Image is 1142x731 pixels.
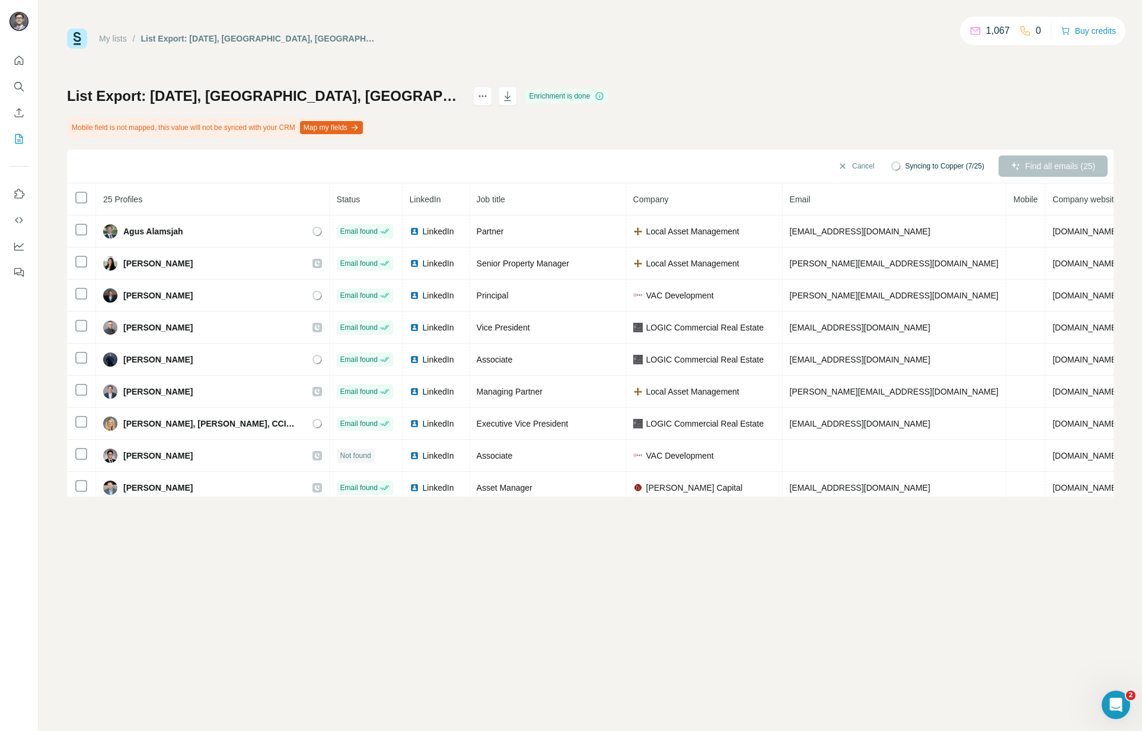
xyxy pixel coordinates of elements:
img: company-logo [633,227,643,236]
div: Mobile field is not mapped, this value will not be synced with your CRM [67,117,365,138]
span: Not found [340,450,371,461]
img: Avatar [103,449,117,463]
span: LinkedIn [423,258,454,269]
img: company-logo [633,323,643,332]
span: LinkedIn [423,322,454,333]
span: [EMAIL_ADDRESS][DOMAIN_NAME] [790,355,930,364]
span: [PERSON_NAME], [PERSON_NAME], CCIM, CPA [123,418,301,430]
button: Dashboard [9,236,28,257]
span: [EMAIL_ADDRESS][DOMAIN_NAME] [790,323,930,332]
span: Email found [340,258,378,269]
span: Email found [340,354,378,365]
button: Quick start [9,50,28,71]
img: Avatar [103,384,117,399]
span: [DOMAIN_NAME] [1052,323,1119,332]
button: Map my fields [300,121,363,134]
span: Local Asset Management [646,258,739,269]
div: List Export: [DATE], [GEOGRAPHIC_DATA], [GEOGRAPHIC_DATA] (DNM) - [DATE] 20:52 [141,33,377,45]
span: [EMAIL_ADDRESS][DOMAIN_NAME] [790,419,930,428]
span: LinkedIn [423,450,454,462]
button: Search [9,76,28,97]
span: [DOMAIN_NAME] [1052,291,1119,300]
span: VAC Development [646,290,714,301]
span: Vice President [477,323,530,332]
span: LinkedIn [423,354,454,366]
img: LinkedIn logo [410,419,419,428]
img: Avatar [103,224,117,239]
img: LinkedIn logo [410,483,419,492]
img: LinkedIn logo [410,227,419,236]
img: LinkedIn logo [410,291,419,300]
span: LinkedIn [423,225,454,237]
span: Job title [477,195,505,204]
span: Local Asset Management [646,225,739,237]
span: [PERSON_NAME] [123,322,193,333]
span: [DOMAIN_NAME] [1052,259,1119,268]
img: LinkedIn logo [410,259,419,268]
span: Associate [477,355,513,364]
img: company-logo [633,387,643,396]
span: Email found [340,322,378,333]
span: [DOMAIN_NAME] [1052,451,1119,460]
img: Avatar [103,288,117,303]
span: [DOMAIN_NAME] [1052,483,1119,492]
img: company-logo [633,483,643,492]
span: [EMAIL_ADDRESS][DOMAIN_NAME] [790,227,930,236]
span: Email found [340,482,378,493]
button: Buy credits [1061,23,1116,39]
span: [PERSON_NAME][EMAIL_ADDRESS][DOMAIN_NAME] [790,259,999,268]
span: [PERSON_NAME][EMAIL_ADDRESS][DOMAIN_NAME] [790,291,999,300]
button: Enrich CSV [9,102,28,123]
span: LinkedIn [423,418,454,430]
img: Avatar [103,481,117,495]
a: My lists [99,34,127,43]
span: [DOMAIN_NAME] [1052,227,1119,236]
iframe: Intercom live chat [1102,691,1130,719]
img: company-logo [633,355,643,364]
button: actions [473,87,492,106]
span: Email found [340,290,378,301]
button: Cancel [830,155,882,177]
span: 2 [1126,691,1135,700]
p: 0 [1036,24,1041,38]
span: [PERSON_NAME] [123,290,193,301]
img: Avatar [9,12,28,31]
span: Email found [340,418,378,429]
span: Company website [1052,195,1118,204]
span: Status [337,195,361,204]
span: [EMAIL_ADDRESS][DOMAIN_NAME] [790,483,930,492]
span: LinkedIn [410,195,441,204]
span: [PERSON_NAME] [123,482,193,494]
h1: List Export: [DATE], [GEOGRAPHIC_DATA], [GEOGRAPHIC_DATA] (DNM) - [DATE] 20:52 [67,87,462,106]
img: company-logo [633,291,643,300]
span: Email found [340,386,378,397]
span: Agus Alamsjah [123,225,183,237]
span: [PERSON_NAME] Capital [646,482,743,494]
button: My lists [9,128,28,150]
span: [PERSON_NAME][EMAIL_ADDRESS][DOMAIN_NAME] [790,387,999,396]
span: [PERSON_NAME] [123,258,193,269]
img: LinkedIn logo [410,355,419,364]
img: Avatar [103,352,117,367]
img: Avatar [103,256,117,271]
span: Asset Manager [477,483,532,492]
span: LOGIC Commercial Real Estate [646,322,764,333]
img: LinkedIn logo [410,387,419,396]
div: Enrichment is done [525,89,608,103]
span: 25 Profiles [103,195,142,204]
img: Surfe Logo [67,28,87,49]
span: Email [790,195,811,204]
img: Avatar [103,417,117,431]
span: [PERSON_NAME] [123,450,193,462]
span: Partner [477,227,504,236]
img: company-logo [633,419,643,428]
span: [DOMAIN_NAME] [1052,419,1119,428]
span: [DOMAIN_NAME] [1052,387,1119,396]
button: Feedback [9,262,28,283]
button: Use Surfe API [9,209,28,231]
img: LinkedIn logo [410,451,419,460]
p: 1,067 [986,24,1010,38]
span: Senior Property Manager [477,259,569,268]
span: Syncing to Copper (7/25) [905,161,984,171]
span: Managing Partner [477,387,543,396]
